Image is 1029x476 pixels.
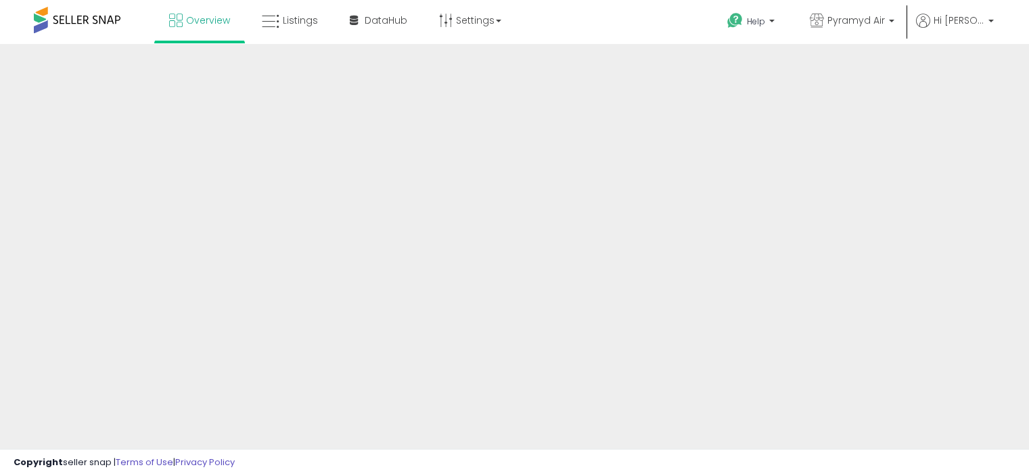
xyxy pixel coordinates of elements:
[827,14,885,27] span: Pyramyd Air
[727,12,744,29] i: Get Help
[283,14,318,27] span: Listings
[365,14,407,27] span: DataHub
[116,456,173,469] a: Terms of Use
[716,2,788,44] a: Help
[747,16,765,27] span: Help
[916,14,994,44] a: Hi [PERSON_NAME]
[175,456,235,469] a: Privacy Policy
[14,456,63,469] strong: Copyright
[186,14,230,27] span: Overview
[14,456,235,469] div: seller snap | |
[934,14,984,27] span: Hi [PERSON_NAME]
